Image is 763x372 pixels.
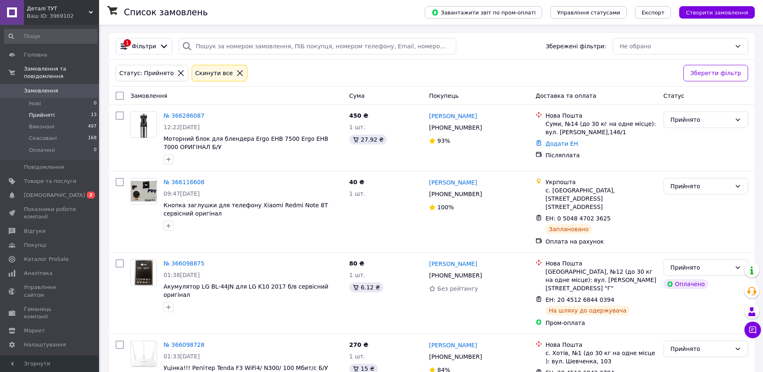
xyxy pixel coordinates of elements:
a: [PERSON_NAME] [429,341,477,349]
a: № 366098875 [163,260,204,267]
span: 2 [87,192,95,199]
button: Створити замовлення [679,6,755,19]
div: Нова Пошта [545,111,657,120]
a: Моторний блок для блендера Ergo EHB 7500 Ergo EHB 7000 ОРИГІНАЛ Б/У [163,135,328,150]
span: Прийняті [29,111,54,119]
span: Cума [349,92,365,99]
span: Фільтри [132,42,156,50]
div: Прийнято [671,115,731,124]
span: Відгуки [24,227,45,235]
div: 6.12 ₴ [349,282,383,292]
div: с. Хотів, №1 (до 30 кг на одне місце ): вул. Шевченка, 103 [545,349,657,365]
a: Кнопка заглушки для телефону Xiaomi Redmi Note 8T сервісний оригінал [163,202,328,217]
a: № 366098728 [163,341,204,348]
span: Управління сайтом [24,284,76,299]
a: Акумулятор LG BL-44JN для LG K10 2017 б/в сервісний оригінал [163,283,328,298]
span: 13 [91,111,97,119]
span: Створити замовлення [686,9,748,16]
span: 1 шт. [349,353,365,360]
span: Виконані [29,123,54,130]
span: Маркет [24,327,45,334]
input: Пошук за номером замовлення, ПІБ покупця, номером телефону, Email, номером накладної [179,38,456,54]
div: Cкинути все [194,69,235,78]
div: [PHONE_NUMBER] [427,270,483,281]
span: Товари та послуги [24,178,76,185]
div: Оплачено [663,279,708,289]
span: ЕН: 0 5048 4702 3625 [545,215,611,222]
span: Оплачені [29,147,55,154]
span: Замовлення та повідомлення [24,65,99,80]
span: Головна [24,51,47,59]
a: Додати ЕН [545,140,578,147]
span: Повідомлення [24,163,64,171]
span: Скасовані [29,135,57,142]
div: Прийнято [671,344,731,353]
a: [PERSON_NAME] [429,178,477,187]
div: Нова Пошта [545,259,657,268]
div: Пром-оплата [545,319,657,327]
span: 1 шт. [349,272,365,278]
a: Фото товару [130,178,157,204]
div: Нова Пошта [545,341,657,349]
img: Фото товару [131,341,156,366]
span: 09:47[DATE] [163,190,200,197]
span: 01:38[DATE] [163,272,200,278]
div: Не обрано [620,42,731,51]
div: Заплановано [545,224,592,234]
div: Прийнято [671,263,731,272]
input: Пошук [4,29,97,44]
div: Прийнято [671,182,731,191]
span: 100% [437,204,454,211]
a: [PERSON_NAME] [429,260,477,268]
div: [GEOGRAPHIC_DATA], №12 (до 30 кг на одне місце): вул. [PERSON_NAME][STREET_ADDRESS] "Г" [545,268,657,292]
a: Фото товару [130,111,157,138]
h1: Список замовлень [124,7,208,17]
a: Фото товару [130,259,157,286]
span: 1 шт. [349,190,365,197]
span: Аналітика [24,270,52,277]
a: № 366286087 [163,112,204,119]
div: [PHONE_NUMBER] [427,188,483,200]
div: 27.92 ₴ [349,135,387,145]
button: Експорт [635,6,671,19]
a: Фото товару [130,341,157,367]
span: 01:33[DATE] [163,353,200,360]
span: Завантажити звіт по пром-оплаті [431,9,536,16]
div: Суми, №14 (до 30 кг на одне місце): вул. [PERSON_NAME],146/1 [545,120,657,136]
span: Покупці [24,242,46,249]
span: 93% [437,137,450,144]
span: Деталі ТУТ [27,5,89,12]
span: 80 ₴ [349,260,364,267]
div: Післяплата [545,151,657,159]
button: Зберегти фільтр [683,65,748,81]
span: Доставка та оплата [536,92,596,99]
span: Без рейтингу [437,285,478,292]
span: ЕН: 20 4512 6844 0394 [545,296,614,303]
span: 0 [94,147,97,154]
div: Укрпошта [545,178,657,186]
span: 12:22[DATE] [163,124,200,130]
span: Каталог ProSale [24,256,69,263]
img: Фото товару [135,260,153,285]
span: Статус [663,92,685,99]
span: 0 [94,100,97,107]
span: Гаманець компанії [24,306,76,320]
a: № 366116608 [163,179,204,185]
span: 40 ₴ [349,179,364,185]
div: Статус: Прийнято [118,69,175,78]
div: [PHONE_NUMBER] [427,122,483,133]
span: Управління статусами [557,9,620,16]
img: Фото товару [131,181,156,202]
span: Зберегти фільтр [690,69,741,78]
span: 497 [88,123,97,130]
div: На шляху до одержувача [545,306,630,315]
span: 450 ₴ [349,112,368,119]
div: Ваш ID: 3969102 [27,12,99,20]
span: Налаштування [24,341,66,348]
span: Нові [29,100,41,107]
span: 270 ₴ [349,341,368,348]
span: [DEMOGRAPHIC_DATA] [24,192,85,199]
span: Показники роботи компанії [24,206,76,220]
